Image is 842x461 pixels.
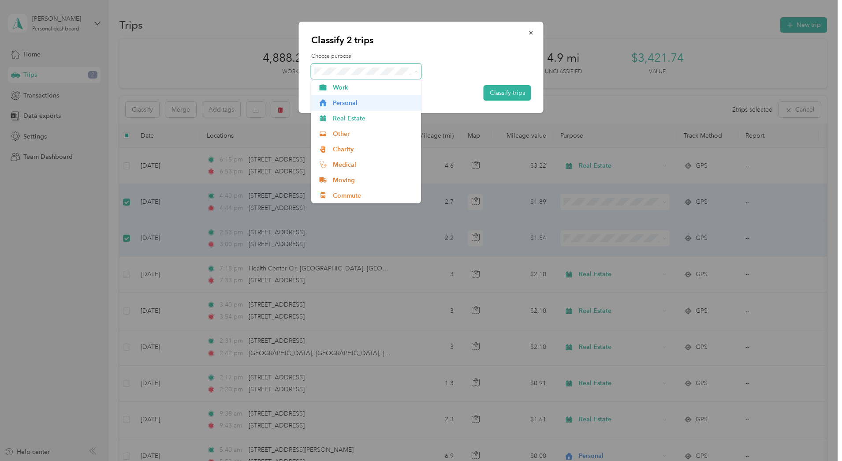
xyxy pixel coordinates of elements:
span: Charity [333,145,415,154]
iframe: Everlance-gr Chat Button Frame [793,412,842,461]
p: Classify 2 trips [311,34,531,46]
span: Work [333,83,415,92]
span: Other [333,129,415,139]
span: Medical [333,160,415,169]
button: Classify trips [484,85,531,101]
span: Moving [333,176,415,185]
span: Real Estate [333,114,415,123]
span: Personal [333,98,415,108]
label: Choose purpose [311,52,531,60]
span: Commute [333,191,415,200]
